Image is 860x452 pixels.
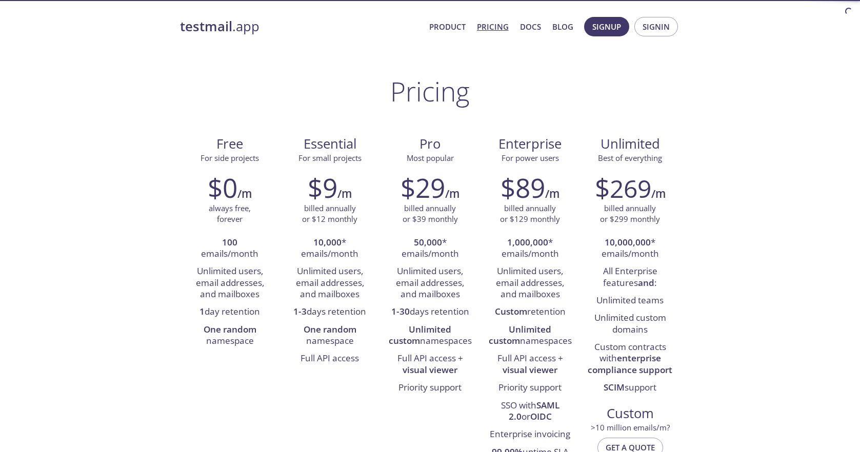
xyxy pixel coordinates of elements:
strong: SCIM [604,381,625,393]
p: billed annually or $129 monthly [500,203,560,225]
li: Full API access + [488,350,572,379]
li: All Enterprise features : [588,263,672,292]
li: days retention [288,303,372,321]
span: Unlimited [601,135,660,153]
li: emails/month [188,234,272,263]
h2: $29 [401,172,445,203]
strong: OIDC [530,410,552,422]
li: * emails/month [588,234,672,263]
span: 269 [610,172,651,205]
li: Unlimited users, email addresses, and mailboxes [288,263,372,303]
span: Free [188,135,272,153]
strong: and [638,277,654,289]
span: > 10 million emails/m? [591,422,670,433]
strong: visual viewer [403,364,457,376]
p: billed annually or $39 monthly [403,203,458,225]
strong: One random [204,323,256,335]
p: billed annually or $12 monthly [302,203,357,225]
li: SSO with or [488,397,572,426]
a: Product [429,20,466,33]
span: For small projects [298,153,362,163]
h6: /m [337,185,352,202]
a: Docs [520,20,541,33]
li: Unlimited users, email addresses, and mailboxes [388,263,472,303]
span: Pro [388,135,472,153]
span: For power users [502,153,559,163]
span: Enterprise [488,135,572,153]
strong: testmail [180,17,232,35]
li: Full API access + [388,350,472,379]
h2: $9 [308,172,337,203]
span: Most popular [407,153,454,163]
h6: /m [237,185,252,202]
span: For side projects [201,153,259,163]
li: Priority support [388,379,472,397]
li: retention [488,303,572,321]
li: Unlimited custom domains [588,310,672,339]
strong: Unlimited custom [489,323,552,346]
span: Signin [643,20,670,33]
li: namespaces [388,321,472,351]
h6: /m [445,185,459,202]
li: namespaces [488,321,572,351]
strong: 10,000,000 [605,236,651,248]
span: Custom [588,405,672,422]
p: always free, forever [209,203,251,225]
h2: $0 [208,172,237,203]
li: * emails/month [488,234,572,263]
h2: $89 [501,172,545,203]
li: * emails/month [388,234,472,263]
strong: 1,000,000 [507,236,548,248]
li: support [588,379,672,397]
li: days retention [388,303,472,321]
li: Custom contracts with [588,339,672,379]
strong: 1-3 [293,305,307,317]
strong: 1 [199,305,205,317]
a: Pricing [477,20,509,33]
h6: /m [651,185,666,202]
strong: visual viewer [503,364,557,376]
li: namespace [188,321,272,351]
a: testmail.app [180,18,421,35]
strong: Custom [495,305,527,317]
strong: Unlimited custom [389,323,452,346]
li: day retention [188,303,272,321]
span: Signup [592,20,621,33]
a: Blog [552,20,573,33]
li: Unlimited users, email addresses, and mailboxes [188,263,272,303]
strong: One random [304,323,356,335]
li: Full API access [288,350,372,367]
button: Signin [634,17,678,36]
li: Unlimited users, email addresses, and mailboxes [488,263,572,303]
strong: 100 [222,236,237,248]
li: Unlimited teams [588,292,672,310]
strong: enterprise compliance support [588,352,672,375]
h6: /m [545,185,559,202]
strong: 10,000 [313,236,342,248]
span: Essential [288,135,372,153]
button: Signup [584,17,629,36]
strong: SAML 2.0 [509,399,559,422]
h1: Pricing [390,76,470,107]
p: billed annually or $299 monthly [600,203,660,225]
span: Best of everything [598,153,662,163]
strong: 50,000 [414,236,442,248]
h2: $ [595,172,651,203]
li: Enterprise invoicing [488,426,572,443]
li: namespace [288,321,372,351]
li: Priority support [488,379,572,397]
strong: 1-30 [391,305,410,317]
li: * emails/month [288,234,372,263]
